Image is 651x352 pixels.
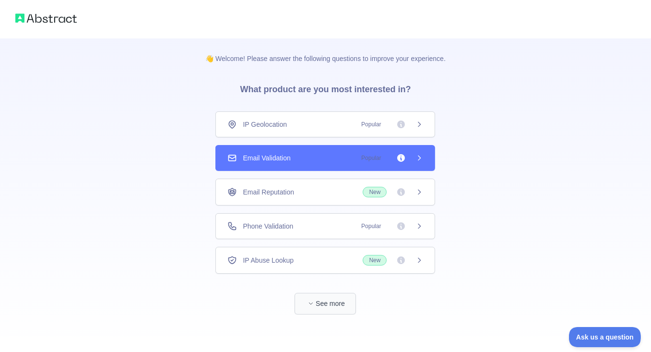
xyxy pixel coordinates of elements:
[355,120,387,129] span: Popular
[295,293,356,315] button: See more
[363,187,387,197] span: New
[569,327,641,347] iframe: Toggle Customer Support
[355,221,387,231] span: Popular
[190,38,461,63] p: 👋 Welcome! Please answer the following questions to improve your experience.
[243,221,293,231] span: Phone Validation
[243,187,294,197] span: Email Reputation
[243,255,294,265] span: IP Abuse Lookup
[15,12,77,25] img: Abstract logo
[355,153,387,163] span: Popular
[363,255,387,266] span: New
[225,63,426,111] h3: What product are you most interested in?
[243,120,287,129] span: IP Geolocation
[243,153,290,163] span: Email Validation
